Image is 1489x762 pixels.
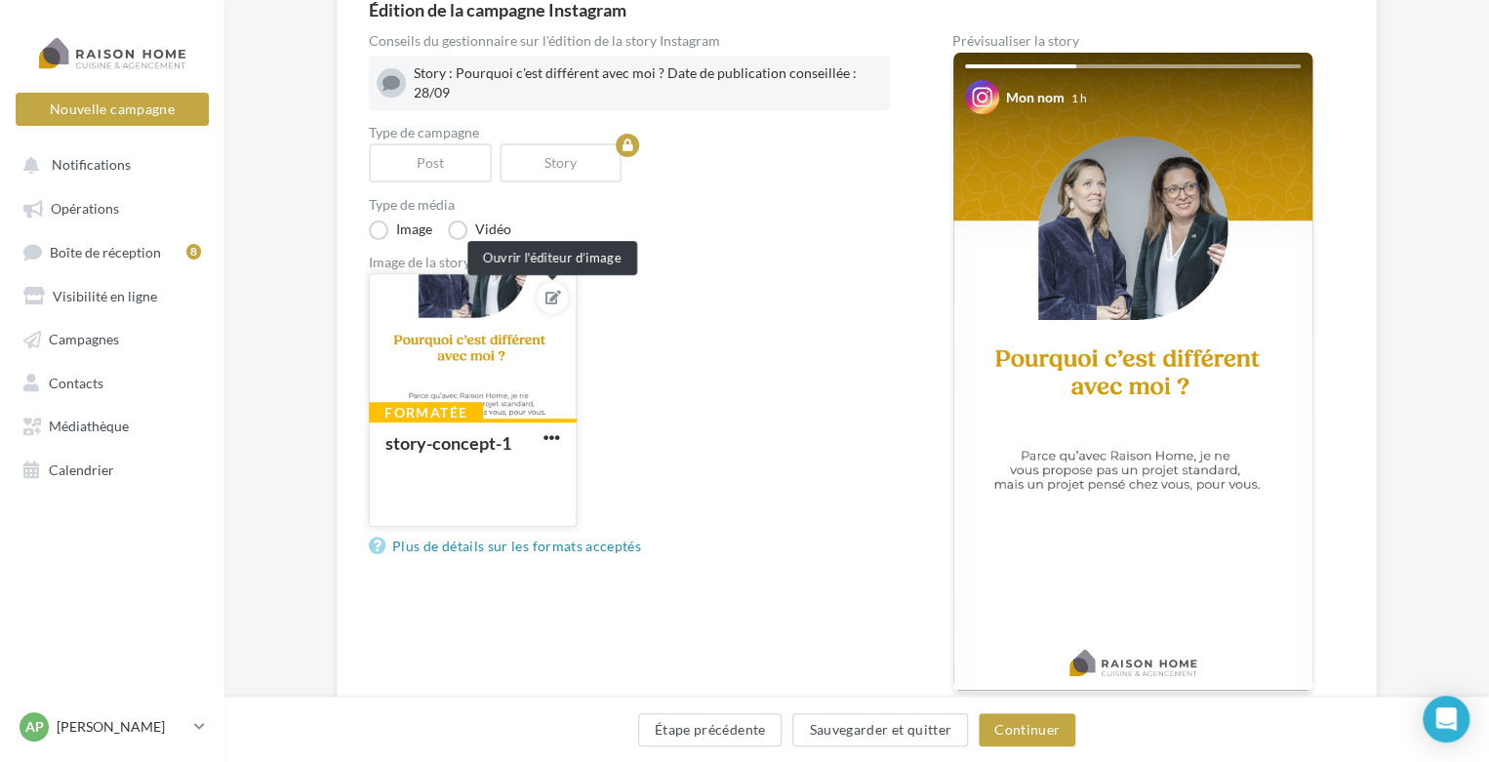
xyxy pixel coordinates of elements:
div: Ouvrir l'éditeur d’image [467,241,637,275]
div: Image de la story [369,256,890,269]
button: Étape précédente [638,713,783,746]
button: Nouvelle campagne [16,93,209,126]
a: Médiathèque [12,407,213,442]
img: Your Instagram story preview [953,53,1312,691]
span: Boîte de réception [50,243,161,260]
div: Open Intercom Messenger [1423,696,1469,742]
span: Médiathèque [49,418,129,434]
div: Story : Pourquoi c'est différent avec moi ? Date de publication conseillée : 28/09 [414,63,882,102]
span: Notifications [52,156,131,173]
div: 8 [186,244,201,260]
label: Image [369,221,432,240]
a: Boîte de réception8 [12,233,213,269]
div: story-concept-1 [385,432,511,454]
span: Opérations [51,200,119,217]
span: Contacts [49,374,103,390]
span: AP [25,717,44,737]
div: La prévisualisation est non-contractuelle [952,692,1313,717]
button: Sauvegarder et quitter [792,713,968,746]
a: Visibilité en ligne [12,277,213,312]
div: 1 h [1071,90,1087,106]
p: [PERSON_NAME] [57,717,186,737]
a: Campagnes [12,320,213,355]
a: Calendrier [12,451,213,486]
span: Visibilité en ligne [53,287,157,303]
span: Calendrier [49,461,114,477]
label: Type de campagne [369,126,890,140]
div: Formatée [369,402,483,423]
button: Notifications [12,146,205,181]
a: Opérations [12,189,213,224]
label: Type de média [369,198,890,212]
div: Prévisualiser la story [952,34,1313,48]
button: Continuer [979,713,1075,746]
a: AP [PERSON_NAME] [16,708,209,745]
a: Plus de détails sur les formats acceptés [369,535,649,558]
a: Contacts [12,364,213,399]
label: Vidéo [448,221,511,240]
span: Campagnes [49,331,119,347]
div: Conseils du gestionnaire sur l'édition de la story Instagram [369,34,890,48]
div: Mon nom [1006,88,1065,107]
div: Édition de la campagne Instagram [369,1,1345,19]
